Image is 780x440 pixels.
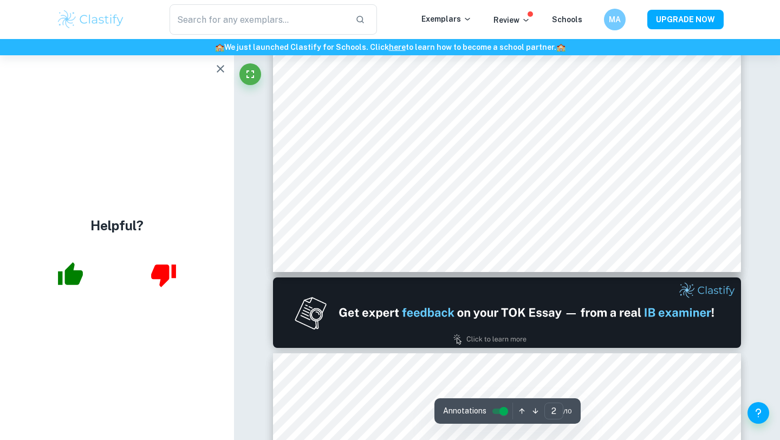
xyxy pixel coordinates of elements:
h4: Helpful? [90,216,144,235]
button: MA [604,9,626,30]
button: Help and Feedback [747,402,769,424]
span: 🏫 [215,43,224,51]
p: Exemplars [421,13,472,25]
img: Clastify logo [56,9,125,30]
p: Review [493,14,530,26]
button: UPGRADE NOW [647,10,724,29]
button: Fullscreen [239,63,261,85]
h6: We just launched Clastify for Schools. Click to learn how to become a school partner. [2,41,778,53]
span: / 10 [563,406,572,416]
h6: MA [609,14,621,25]
input: Search for any exemplars... [170,4,347,35]
span: Annotations [443,405,486,417]
a: Schools [552,15,582,24]
a: here [389,43,406,51]
img: Ad [273,277,741,348]
span: 🏫 [556,43,565,51]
